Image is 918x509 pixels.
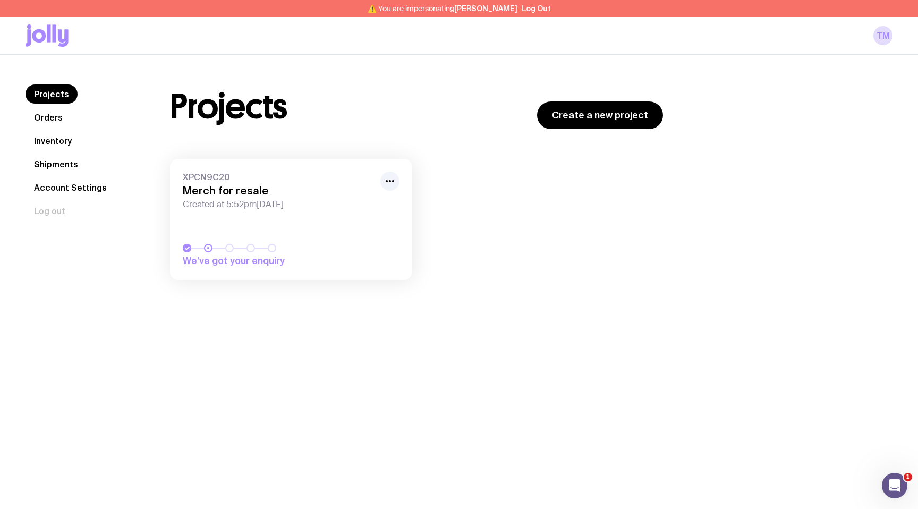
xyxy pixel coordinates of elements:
[25,84,78,104] a: Projects
[522,4,551,13] button: Log Out
[183,199,374,210] span: Created at 5:52pm[DATE]
[368,4,517,13] span: ⚠️ You are impersonating
[537,101,663,129] a: Create a new project
[25,108,71,127] a: Orders
[454,4,517,13] span: [PERSON_NAME]
[904,473,912,481] span: 1
[183,184,374,197] h3: Merch for resale
[170,159,412,280] a: XPCN9C20Merch for resaleCreated at 5:52pm[DATE]We’ve got your enquiry
[882,473,907,498] iframe: Intercom live chat
[183,172,374,182] span: XPCN9C20
[183,254,331,267] span: We’ve got your enquiry
[25,131,80,150] a: Inventory
[25,155,87,174] a: Shipments
[25,178,115,197] a: Account Settings
[170,90,287,124] h1: Projects
[873,26,892,45] a: TM
[25,201,74,220] button: Log out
